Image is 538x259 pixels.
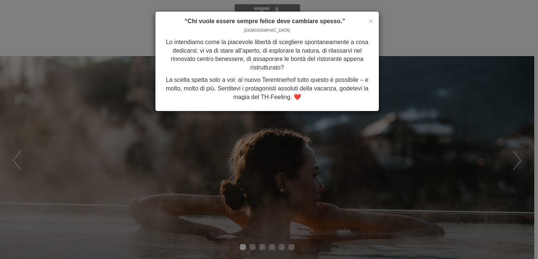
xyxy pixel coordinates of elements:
p: La scelta spetta solo a voi: al nuovo Terentnerhof tutto questo è possibile – e molto, molto di p... [161,76,373,102]
p: Lo intendiamo come la piacevole libertà di scegliere spontaneamente a cosa dedicarsi: vi va di st... [161,38,373,72]
span: [DEMOGRAPHIC_DATA] [244,28,290,33]
span: × [369,17,373,25]
strong: “Chi vuole essere sempre felice deve cambiare spesso.” [185,18,345,24]
button: Close [369,17,373,25]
